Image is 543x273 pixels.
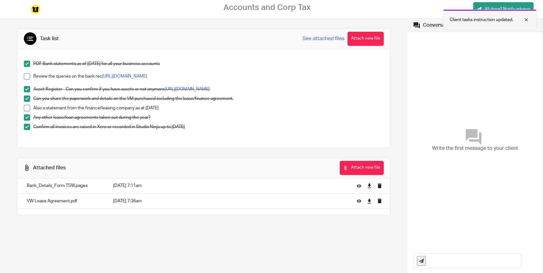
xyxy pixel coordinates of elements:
[223,3,310,13] h2: Accounts and Corp Tax
[33,73,383,79] p: Review the queries on the bank rec
[27,183,101,189] p: Bank_Details_Form TSW.pages
[113,183,347,189] p: [DATE] 7:11am
[33,96,383,102] p: Can you share the paperwork and details on the VM purchased including the lease/finance agreement.
[348,32,384,46] button: Attach new file
[27,198,101,204] p: VW Lease Agreement.pdf
[340,161,384,175] button: Attach new file
[31,5,40,14] img: Instagram%20Profile%20Image_320x320_Black%20on%20Yellow.png
[303,35,344,42] a: See attached files
[33,61,383,67] p: PDF Bank statements as of [DATE] for all your business accounts
[33,86,383,92] p: Asset Register - Can you confirm if you have assets or not anymore
[33,124,383,130] p: Confirm all invoices are raised in Xero or recorded in Studio Ninja up to [DATE]
[40,35,59,42] div: Task list
[102,74,147,79] a: [URL][DOMAIN_NAME]
[473,2,534,16] a: All done? Notify advisor
[450,17,513,23] p: Client tasks instruction updated.
[113,198,347,204] p: [DATE] 7:36am
[165,87,210,91] a: [URL][DOMAIN_NAME]
[33,114,383,121] p: Any other lease/loan agreements taken out during the year?
[367,198,372,204] a: Download
[33,105,383,111] p: Also a statement from the finance/leasing company as at [DATE]
[367,183,372,189] a: Download
[33,165,66,171] div: Attached files
[432,145,518,152] span: Write the first message to your client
